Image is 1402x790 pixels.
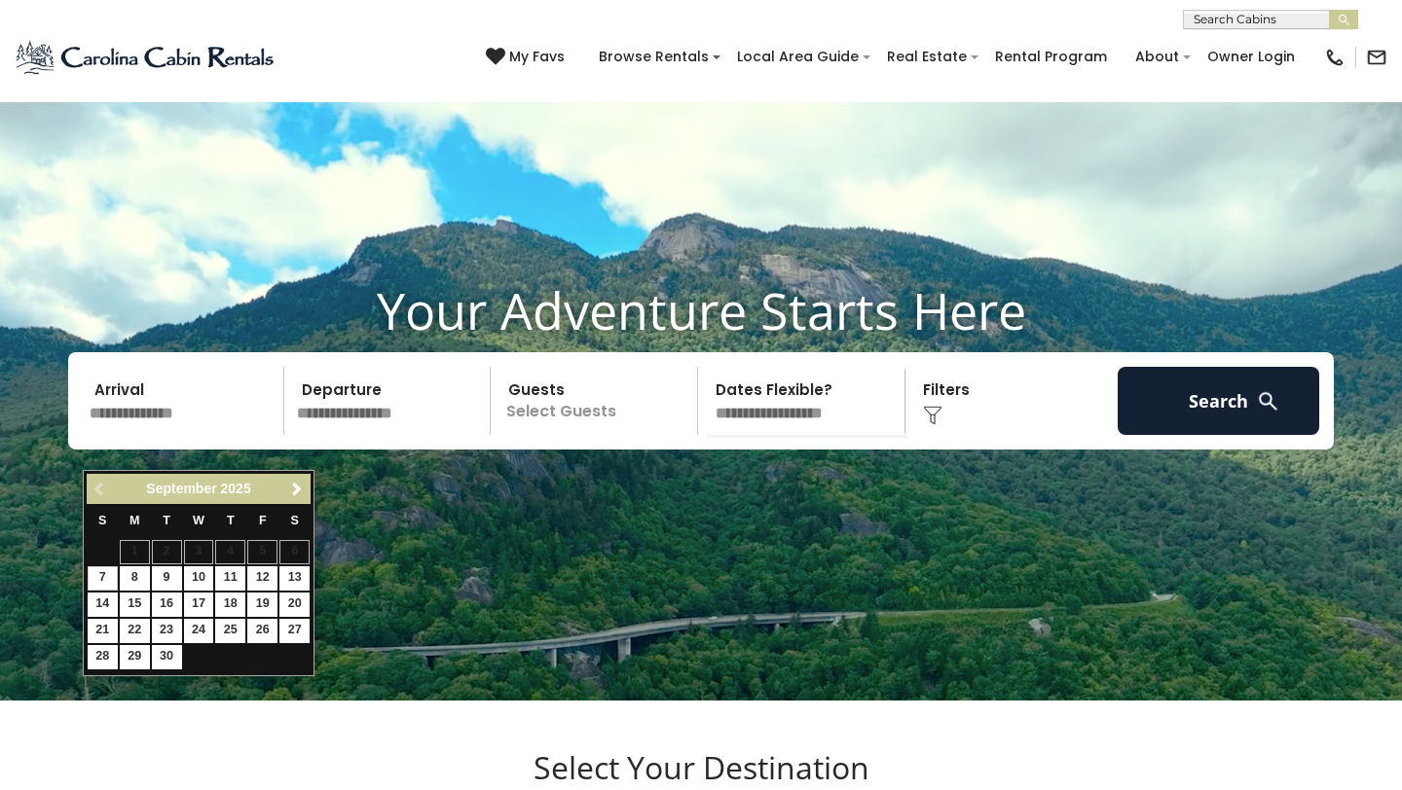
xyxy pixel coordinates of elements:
h1: Your Adventure Starts Here [15,280,1387,341]
a: About [1125,42,1189,72]
a: 24 [184,619,214,643]
p: Select Guests [497,367,697,435]
a: Local Area Guide [727,42,868,72]
a: 30 [152,645,182,669]
span: Monday [129,514,140,527]
a: Real Estate [877,42,977,72]
span: Tuesday [163,514,170,527]
span: 2025 [221,481,251,496]
span: September [146,481,216,496]
a: 23 [152,619,182,643]
img: Blue-2.png [15,38,277,77]
a: 10 [184,566,214,591]
a: 12 [247,566,277,591]
a: 27 [279,619,310,643]
a: 14 [88,592,118,617]
a: 20 [279,592,310,617]
img: search-regular-white.png [1256,389,1280,413]
a: 7 [88,566,118,591]
span: Next [289,482,305,497]
a: 8 [120,566,150,591]
a: 26 [247,619,277,643]
span: Friday [259,514,267,527]
img: filter--v1.png [923,406,942,425]
span: Sunday [98,514,106,527]
a: 15 [120,592,150,617]
a: Rental Program [985,42,1117,72]
a: Owner Login [1198,42,1305,72]
a: 22 [120,619,150,643]
span: Wednesday [193,514,204,527]
a: 28 [88,645,118,669]
a: 19 [247,592,277,617]
a: My Favs [486,47,570,68]
a: 18 [215,592,245,617]
a: Browse Rentals [589,42,719,72]
span: Thursday [227,514,235,527]
a: 13 [279,566,310,591]
button: Search [1118,367,1319,435]
span: Saturday [291,514,299,527]
img: mail-regular-black.png [1366,47,1387,68]
img: phone-regular-black.png [1324,47,1346,68]
a: 11 [215,566,245,591]
a: 16 [152,592,182,617]
a: 29 [120,645,150,669]
a: 17 [184,592,214,617]
a: Next [284,477,309,501]
span: My Favs [509,47,565,67]
a: 9 [152,566,182,591]
a: 21 [88,619,118,643]
a: 25 [215,619,245,643]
